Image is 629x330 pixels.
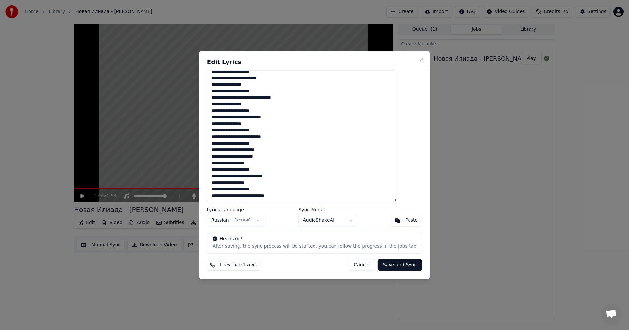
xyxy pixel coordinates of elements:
[378,259,422,271] button: Save and Sync
[348,259,375,271] button: Cancel
[391,215,422,226] button: Paste
[218,262,258,268] span: This will use 1 credit
[405,217,418,224] div: Paste
[207,207,265,212] label: Lyrics Language
[213,236,416,242] div: Heads up!
[207,59,422,65] h2: Edit Lyrics
[213,243,416,250] div: After saving, the sync process will be started, you can follow the progress in the Jobs tab
[298,207,357,212] label: Sync Model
